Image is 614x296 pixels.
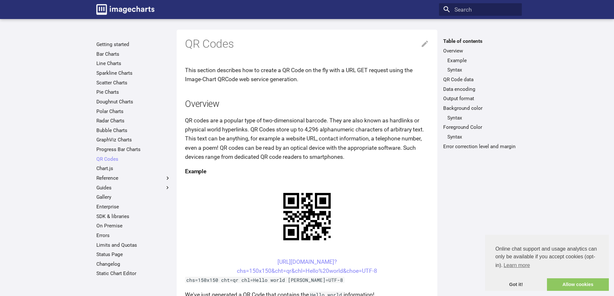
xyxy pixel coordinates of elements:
nav: Background color [443,115,518,121]
a: Doughnut Charts [96,99,171,105]
a: Foreground Color [443,124,518,130]
a: Error correction level and margin [443,143,518,150]
a: Errors [96,232,171,239]
img: logo [96,4,154,15]
a: Bubble Charts [96,127,171,134]
h4: Example [185,167,429,176]
img: chart [272,182,342,252]
a: allow cookies [547,278,609,291]
a: QR Code data [443,76,518,83]
a: Getting started [96,41,171,48]
label: Table of contents [439,38,522,44]
nav: Foreground Color [443,134,518,140]
label: Reference [96,175,171,181]
a: Example [447,57,518,64]
a: learn more about cookies [502,261,531,270]
p: This section describes how to create a QR Code on the fly with a URL GET request using the Image-... [185,66,429,84]
a: Overview [443,48,518,54]
a: Progress Bar Charts [96,146,171,153]
div: cookieconsent [485,235,609,291]
nav: Overview [443,57,518,73]
a: Sparkline Charts [96,70,171,76]
label: Guides [96,185,171,191]
a: Static Chart Editor [96,270,171,277]
a: On Premise [96,223,171,229]
a: Status Page [96,251,171,258]
h2: Overview [185,98,429,110]
a: Gallery [96,194,171,200]
a: dismiss cookie message [485,278,547,291]
a: QR Codes [96,156,171,162]
a: Syntax [447,134,518,140]
a: Line Charts [96,60,171,67]
a: Image-Charts documentation [93,1,157,17]
a: Polar Charts [96,108,171,115]
p: QR codes are a popular type of two-dimensional barcode. They are also known as hardlinks or physi... [185,116,429,161]
input: Search [439,3,522,16]
a: Background color [443,105,518,111]
a: Limits and Quotas [96,242,171,248]
a: Bar Charts [96,51,171,57]
a: Radar Charts [96,118,171,124]
a: Scatter Charts [96,80,171,86]
a: [URL][DOMAIN_NAME]?chs=150x150&cht=qr&chl=Hello%20world&choe=UTF-8 [237,259,377,274]
a: Data encoding [443,86,518,92]
nav: Table of contents [439,38,522,149]
a: Syntax [447,67,518,73]
a: Enterprise [96,204,171,210]
a: GraphViz Charts [96,137,171,143]
a: Pie Charts [96,89,171,95]
span: Online chat support and usage analytics can only be available if you accept cookies (opt-in). [495,245,599,270]
a: Output format [443,95,518,102]
a: Syntax [447,115,518,121]
a: Chart.js [96,165,171,172]
a: Changelog [96,261,171,267]
code: chs=150x150 cht=qr chl=Hello world [PERSON_NAME]=UTF-8 [185,277,345,283]
a: SDK & libraries [96,213,171,220]
h1: QR Codes [185,37,429,52]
